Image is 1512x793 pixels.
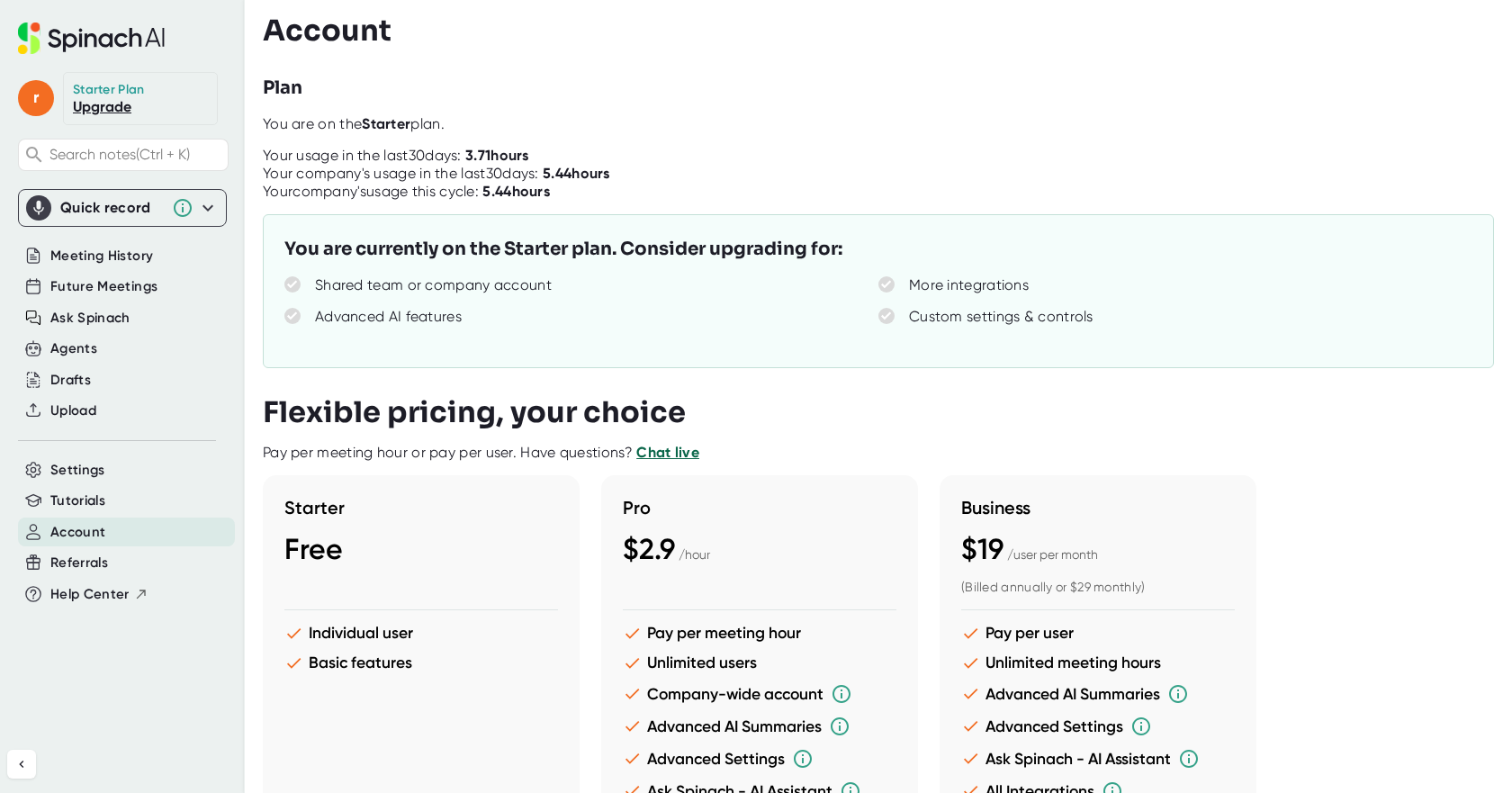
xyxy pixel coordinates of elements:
[263,14,391,48] h3: Account
[961,532,1003,566] span: $19
[50,491,105,511] button: Tutorials
[284,653,558,672] li: Basic features
[263,395,686,429] h3: Flexible pricing, your choice
[636,444,699,461] a: Chat live
[961,653,1235,672] li: Unlimited meeting hours
[263,115,445,132] span: You are on the plan.
[315,276,552,294] div: Shared team or company account
[50,401,96,421] button: Upload
[482,183,550,200] b: 5.44 hours
[50,308,130,329] button: Ask Spinach
[284,236,842,263] h3: You are currently on the Starter plan. Consider upgrading for:
[961,748,1235,770] li: Ask Spinach - AI Assistant
[263,75,302,102] h3: Plan
[961,580,1235,596] div: (Billed annually or $29 monthly)
[909,308,1093,326] div: Custom settings & controls
[50,584,130,605] span: Help Center
[284,624,558,643] li: Individual user
[73,98,131,115] a: Upgrade
[961,624,1235,643] li: Pay per user
[284,497,558,518] h3: Starter
[50,338,97,359] button: Agents
[623,497,896,518] h3: Pro
[543,165,610,182] b: 5.44 hours
[961,716,1235,737] li: Advanced Settings
[60,199,163,217] div: Quick record
[263,165,610,183] div: Your company's usage in the last 30 days:
[263,147,529,165] div: Your usage in the last 30 days:
[50,553,108,573] button: Referrals
[961,497,1235,518] h3: Business
[7,750,36,779] button: Collapse sidebar
[18,80,54,116] span: r
[909,276,1029,294] div: More integrations
[623,653,896,672] li: Unlimited users
[623,748,896,770] li: Advanced Settings
[50,522,105,543] button: Account
[315,308,462,326] div: Advanced AI features
[679,547,710,562] span: / hour
[49,146,223,163] span: Search notes (Ctrl + K)
[284,532,343,566] span: Free
[50,584,148,605] button: Help Center
[263,444,699,462] div: Pay per meeting hour or pay per user. Have questions?
[623,624,896,643] li: Pay per meeting hour
[961,683,1235,705] li: Advanced AI Summaries
[263,183,550,201] div: Your company's usage this cycle:
[623,532,675,566] span: $2.9
[465,147,529,164] b: 3.71 hours
[623,716,896,737] li: Advanced AI Summaries
[26,190,219,226] div: Quick record
[50,276,157,297] button: Future Meetings
[50,246,153,266] button: Meeting History
[73,82,145,98] div: Starter Plan
[50,370,91,391] button: Drafts
[50,460,105,481] button: Settings
[362,115,410,132] b: Starter
[623,683,896,705] li: Company-wide account
[1007,547,1098,562] span: / user per month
